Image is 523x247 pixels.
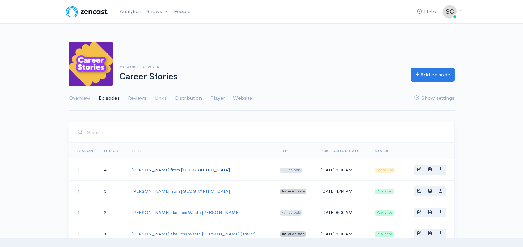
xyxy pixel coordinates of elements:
[414,4,439,19] a: Help
[233,86,252,111] a: Website
[210,86,225,111] a: Player
[119,65,402,69] h6: My World of Work
[132,149,142,153] a: Title
[99,202,126,223] td: 2
[315,159,370,181] td: [DATE] 8:00 AM
[99,159,126,181] td: 4
[132,188,230,194] a: [PERSON_NAME] from [GEOGRAPHIC_DATA]
[69,180,99,202] td: 1
[65,5,109,19] img: ZenCast Logo
[280,149,290,153] a: Type
[69,202,99,223] td: 1
[375,231,394,237] span: Published
[375,168,395,173] span: Scheduled
[414,186,446,196] div: Basic example
[132,209,240,215] a: [PERSON_NAME] aka Less Waste [PERSON_NAME]
[414,86,455,111] a: Show settings
[321,149,359,153] a: Publication date
[315,180,370,202] td: [DATE] 4:44 PM
[155,86,167,111] a: Links
[280,189,306,194] span: Trailer episode
[143,4,171,19] a: Shows
[99,223,126,244] td: 1
[104,149,121,153] a: Episode
[132,167,230,173] a: [PERSON_NAME] from [GEOGRAPHIC_DATA]
[443,5,457,19] img: ...
[77,149,93,153] a: Season
[414,208,446,218] div: Basic example
[280,231,306,237] span: Trailer episode
[280,168,302,173] span: Full episode
[128,86,147,111] a: Reviews
[375,149,390,153] span: Status
[99,86,120,111] a: Episodes
[117,4,143,19] a: Analytics
[375,189,394,194] span: Published
[69,159,99,181] td: 1
[87,125,446,139] input: Search
[175,86,202,111] a: Distribution
[99,180,126,202] td: 3
[69,223,99,244] td: 1
[119,72,402,82] h1: Career Stories
[132,231,256,237] a: [PERSON_NAME] aka Less Waste [PERSON_NAME] (Trailer)
[315,223,370,244] td: [DATE] 8:00 AM
[414,165,446,175] div: Basic example
[69,86,90,111] a: Overview
[315,202,370,223] td: [DATE] 8:00 AM
[280,210,302,216] span: Full episode
[375,210,394,216] span: Published
[171,4,193,19] a: People
[411,68,455,82] a: Add episode
[414,229,446,239] div: Basic example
